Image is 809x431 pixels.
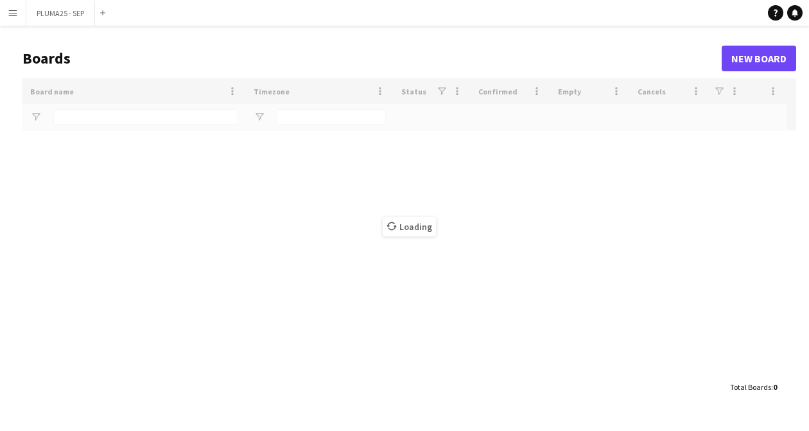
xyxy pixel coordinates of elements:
[722,46,796,71] a: New Board
[26,1,95,26] button: PLUMA25 - SEP
[730,382,771,392] span: Total Boards
[22,49,722,68] h1: Boards
[383,217,436,236] span: Loading
[773,382,777,392] span: 0
[730,374,777,400] div: :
